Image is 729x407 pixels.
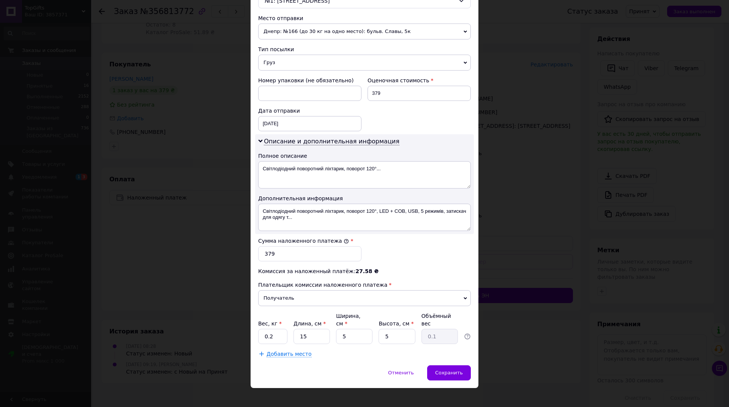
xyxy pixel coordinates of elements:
span: Отменить [388,370,414,376]
span: 27.58 ₴ [355,268,379,274]
label: Вес, кг [258,321,282,327]
span: Плательщик комиссии наложенного платежа [258,282,387,288]
div: Объёмный вес [421,312,458,327]
span: Место отправки [258,15,303,21]
span: Описание и дополнительная информация [264,138,399,145]
div: Дата отправки [258,107,361,115]
div: Комиссия за наложенный платёж: [258,267,471,275]
label: Длина, см [293,321,326,327]
label: Ширина, см [336,313,360,327]
label: Высота, см [379,321,413,327]
span: Сохранить [435,370,463,376]
span: Получатель [258,290,471,306]
span: Днепр: №166 (до 30 кг на одно место): бульв. Славы, 5к [258,24,471,39]
span: Добавить место [267,351,312,357]
div: Номер упаковки (не обязательно) [258,77,361,84]
textarea: Світлодіодний поворотний ліхтарик, поворот 120°, LED + COB, USB, 5 режимів, затискач для одягу т... [258,204,471,231]
span: Тип посылки [258,46,294,52]
div: Оценочная стоимость [368,77,471,84]
div: Полное описание [258,152,471,160]
label: Сумма наложенного платежа [258,238,349,244]
div: Дополнительная информация [258,195,471,202]
span: Груз [258,55,471,71]
textarea: Світлодіодний поворотний ліхтарик, поворот 120°... [258,161,471,189]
